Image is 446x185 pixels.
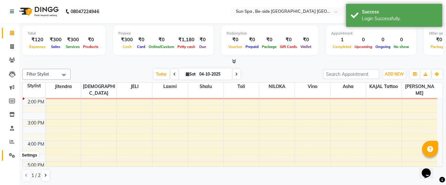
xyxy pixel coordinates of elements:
[385,72,404,76] span: ADD NEW
[366,83,401,91] span: KAJAL tattoo
[278,44,299,49] span: Gift Cards
[20,152,39,159] div: Settings
[198,44,208,49] span: Due
[118,31,208,36] div: Finance
[28,31,100,36] div: Total
[176,44,197,49] span: Petty cash
[374,36,392,44] div: 0
[26,141,46,148] div: 4:00 PM
[81,83,116,97] span: [DEMOGRAPHIC_DATA]
[197,69,229,79] input: 2025-10-04
[330,83,366,91] span: Asha
[260,36,278,44] div: ₹0
[81,36,100,44] div: ₹0
[392,36,411,44] div: 0
[28,36,47,44] div: ₹120
[331,31,411,36] div: Appointment
[227,36,244,44] div: ₹0
[383,70,405,79] button: ADD NEW
[81,44,100,49] span: Products
[31,172,40,179] span: 1 / 2
[118,36,135,44] div: ₹300
[331,36,353,44] div: 1
[121,44,133,49] span: Cash
[176,36,197,44] div: ₹1,180
[244,36,260,44] div: ₹0
[152,83,188,91] span: Laxmi
[419,159,440,179] iframe: chat widget
[46,83,81,91] span: Jitendra
[49,44,62,49] span: Sales
[353,36,374,44] div: 0
[64,36,81,44] div: ₹300
[16,3,60,20] img: logo
[402,83,437,97] span: [PERSON_NAME]
[299,36,313,44] div: ₹0
[26,162,46,169] div: 5:00 PM
[71,3,99,20] b: 08047224946
[147,44,176,49] span: Online/Custom
[278,36,299,44] div: ₹0
[27,71,49,76] span: Filter Stylist
[295,83,330,91] span: Vino
[260,44,278,49] span: Package
[188,83,223,91] span: shalu
[299,44,313,49] span: Wallet
[147,36,176,44] div: ₹0
[117,83,152,91] span: JELI
[353,44,374,49] span: Upcoming
[135,44,147,49] span: Card
[47,36,64,44] div: ₹300
[227,44,244,49] span: Voucher
[26,99,46,105] div: 2:00 PM
[374,44,392,49] span: Ongoing
[323,69,379,79] input: Search Appointment
[28,44,47,49] span: Expenses
[331,44,353,49] span: Completed
[197,36,208,44] div: ₹0
[184,72,197,76] span: Sat
[23,83,46,89] div: Stylist
[362,9,437,15] div: Success
[64,44,81,49] span: Services
[26,120,46,126] div: 3:00 PM
[392,44,411,49] span: No show
[259,83,295,91] span: NILOKA
[244,44,260,49] span: Prepaid
[362,15,437,22] div: Login Successfully.
[224,83,259,91] span: Toli
[153,69,169,79] span: Today
[227,31,313,36] div: Redemption
[135,36,147,44] div: ₹0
